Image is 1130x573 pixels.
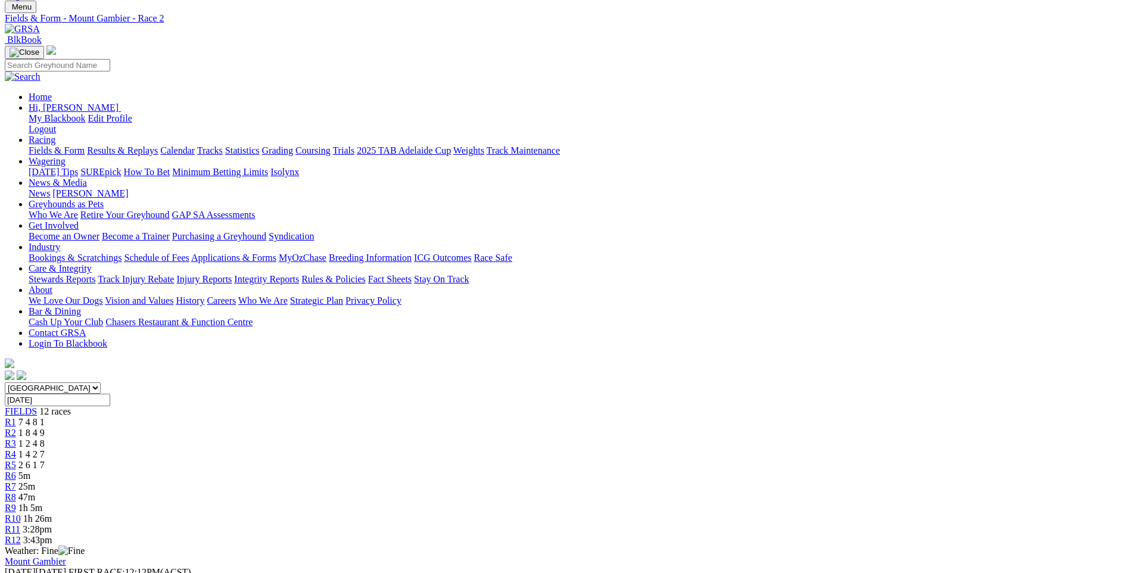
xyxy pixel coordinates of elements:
[5,394,110,406] input: Select date
[29,199,104,209] a: Greyhounds as Pets
[295,145,331,155] a: Coursing
[105,317,253,327] a: Chasers Restaurant & Function Centre
[29,253,122,263] a: Bookings & Scratchings
[5,35,42,45] a: BlkBook
[5,449,16,459] a: R4
[301,274,366,284] a: Rules & Policies
[5,46,44,59] button: Toggle navigation
[29,156,66,166] a: Wagering
[23,513,52,524] span: 1h 26m
[18,471,30,481] span: 5m
[46,45,56,55] img: logo-grsa-white.png
[357,145,451,155] a: 2025 TAB Adelaide Cup
[29,231,1125,242] div: Get Involved
[453,145,484,155] a: Weights
[18,449,45,459] span: 1 4 2 7
[29,295,1125,306] div: About
[18,460,45,470] span: 2 6 1 7
[18,481,35,491] span: 25m
[29,317,1125,328] div: Bar & Dining
[5,438,16,449] a: R3
[29,274,1125,285] div: Care & Integrity
[5,524,20,534] a: R11
[10,48,39,57] img: Close
[58,546,85,556] img: Fine
[29,317,103,327] a: Cash Up Your Club
[29,338,107,348] a: Login To Blackbook
[29,306,81,316] a: Bar & Dining
[102,231,170,241] a: Become a Trainer
[29,220,79,231] a: Get Involved
[29,231,99,241] a: Become an Owner
[5,471,16,481] span: R6
[5,13,1125,24] a: Fields & Form - Mount Gambier - Race 2
[414,253,471,263] a: ICG Outcomes
[5,546,85,556] span: Weather: Fine
[5,406,37,416] a: FIELDS
[29,135,55,145] a: Racing
[5,1,36,13] button: Toggle navigation
[5,481,16,491] a: R7
[172,167,268,177] a: Minimum Betting Limits
[18,417,45,427] span: 7 4 8 1
[88,113,132,123] a: Edit Profile
[29,102,119,113] span: Hi, [PERSON_NAME]
[29,253,1125,263] div: Industry
[5,492,16,502] a: R8
[80,167,121,177] a: SUREpick
[329,253,412,263] a: Breeding Information
[52,188,128,198] a: [PERSON_NAME]
[29,102,121,113] a: Hi, [PERSON_NAME]
[29,210,1125,220] div: Greyhounds as Pets
[172,231,266,241] a: Purchasing a Greyhound
[29,328,86,338] a: Contact GRSA
[29,92,52,102] a: Home
[98,274,174,284] a: Track Injury Rebate
[5,417,16,427] a: R1
[39,406,71,416] span: 12 races
[29,167,1125,177] div: Wagering
[18,503,42,513] span: 1h 5m
[5,503,16,513] a: R9
[29,113,1125,135] div: Hi, [PERSON_NAME]
[5,428,16,438] a: R2
[29,113,86,123] a: My Blackbook
[105,295,173,306] a: Vision and Values
[80,210,170,220] a: Retire Your Greyhound
[5,535,21,545] a: R12
[87,145,158,155] a: Results & Replays
[487,145,560,155] a: Track Maintenance
[29,177,87,188] a: News & Media
[5,359,14,368] img: logo-grsa-white.png
[290,295,343,306] a: Strategic Plan
[332,145,354,155] a: Trials
[29,263,92,273] a: Care & Integrity
[18,438,45,449] span: 1 2 4 8
[29,188,1125,199] div: News & Media
[414,274,469,284] a: Stay On Track
[191,253,276,263] a: Applications & Forms
[197,145,223,155] a: Tracks
[5,24,40,35] img: GRSA
[269,231,314,241] a: Syndication
[18,428,45,438] span: 1 8 4 9
[29,274,95,284] a: Stewards Reports
[279,253,326,263] a: MyOzChase
[238,295,288,306] a: Who We Are
[262,145,293,155] a: Grading
[29,210,78,220] a: Who We Are
[29,145,85,155] a: Fields & Form
[345,295,401,306] a: Privacy Policy
[7,35,42,45] span: BlkBook
[5,513,21,524] a: R10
